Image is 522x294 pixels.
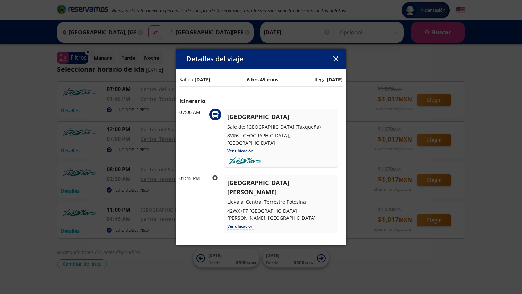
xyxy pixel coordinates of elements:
[186,54,243,64] p: Detalles del viaje
[227,148,254,154] a: Ver ubicación
[227,178,335,197] p: [GEOGRAPHIC_DATA][PERSON_NAME]
[179,109,207,116] p: 07:00 AM
[227,207,335,222] p: 42WX+P7 [GEOGRAPHIC_DATA][PERSON_NAME], [GEOGRAPHIC_DATA]
[227,132,335,146] p: 8VR6+[GEOGRAPHIC_DATA], [GEOGRAPHIC_DATA]
[227,223,254,229] a: Ver ubicación
[179,76,210,83] p: Salida:
[247,76,278,83] p: 6 hrs 45 mins
[227,123,335,130] p: Sale de: [GEOGRAPHIC_DATA] (Taxqueña)
[227,157,264,164] img: turistar-lujo.png
[179,175,207,182] p: 01:45 PM
[195,76,210,83] b: [DATE]
[327,76,343,83] b: [DATE]
[179,97,343,105] p: Itinerario
[227,112,335,121] p: [GEOGRAPHIC_DATA]
[315,76,343,83] p: llega:
[227,198,335,206] p: Llega a: Central Terrestre Potosina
